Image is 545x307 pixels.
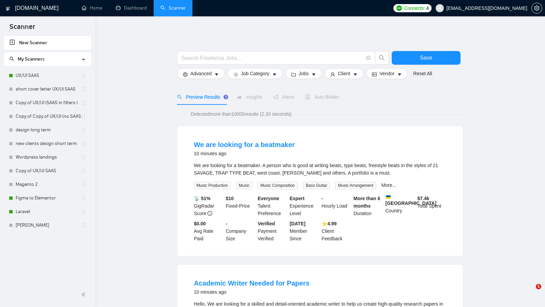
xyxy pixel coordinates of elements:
button: idcardVendorcaret-down [366,68,408,79]
b: $0.00 [194,221,206,226]
iframe: Intercom live chat [522,284,538,300]
li: Wordpress landings [4,150,91,164]
a: short cover letter UX/UI SAAS [16,82,81,96]
li: short cover letter UX/UI SAAS [4,82,91,96]
a: Wordpress landings [16,150,81,164]
span: caret-down [214,72,219,77]
span: Connects: [404,4,425,12]
b: Verified [258,221,275,226]
li: Copy of UX/UI (SAAS in filters ) [4,96,91,110]
span: Music Arrangement [335,182,376,189]
span: notification [274,95,278,99]
a: [PERSON_NAME] [16,219,81,232]
div: Talent Preference [256,195,289,217]
span: holder [81,168,86,174]
span: Scanner [4,22,41,36]
a: New Scanner [10,36,85,50]
button: barsJob Categorycaret-down [228,68,282,79]
span: area-chart [237,95,242,99]
div: GigRadar Score [192,195,224,217]
span: idcard [372,72,377,77]
button: setting [531,3,542,14]
div: Experience Level [288,195,320,217]
b: $ 7.4k [417,196,429,201]
span: bars [233,72,238,77]
span: Detected more than 10000 results (2.33 seconds) [186,110,296,118]
a: Academic Writer Needed for Papers [194,279,310,287]
button: settingAdvancedcaret-down [177,68,225,79]
span: info-circle [366,56,371,60]
button: folderJobscaret-down [285,68,322,79]
a: More... [381,182,396,188]
span: holder [81,86,86,92]
a: Magento 2 [16,178,81,191]
div: We are looking for a beatmaker. A person who is good at writing beats, type beats, freestyle beat... [194,162,447,177]
span: Insights [237,94,262,100]
b: [DATE] [290,221,305,226]
b: - [322,196,323,201]
span: robot [305,95,310,99]
a: homeHome [82,5,102,11]
a: UX/UI SAAS [16,69,81,82]
b: Expert [290,196,305,201]
b: [GEOGRAPHIC_DATA] [386,195,437,206]
li: new clients design short term [4,137,91,150]
div: 10 minutes ago [194,288,310,296]
span: My Scanners [10,56,45,62]
a: Reset All [413,70,432,77]
input: Search Freelance Jobs... [181,54,363,62]
div: Duration [352,195,384,217]
b: ⭐️ 4.99 [322,221,337,226]
span: Music [236,182,252,189]
div: Tooltip anchor [223,94,229,100]
span: holder [81,195,86,201]
span: setting [183,72,188,77]
button: search [375,51,389,65]
div: Member Since [288,220,320,242]
img: 🇺🇦 [386,195,391,199]
span: Save [420,53,432,62]
span: setting [532,5,542,11]
div: 10 minutes ago [194,149,295,158]
li: Laravel [4,205,91,219]
span: My Scanners [18,56,45,62]
span: Vendor [379,70,394,77]
span: caret-down [272,72,277,77]
span: info-circle [207,211,212,216]
span: user [330,72,335,77]
a: We are looking for a beatmaker [194,141,295,148]
span: Bass Guitar [303,182,330,189]
div: Fixed-Price [224,195,256,217]
li: Copy of Copy of UX/UI (no SAAS) [4,110,91,123]
b: 📡 51% [194,196,211,201]
span: holder [81,100,86,106]
span: holder [81,73,86,78]
span: 4 [426,4,429,12]
span: caret-down [311,72,316,77]
span: holder [81,209,86,214]
span: Advanced [190,70,212,77]
a: dashboardDashboard [116,5,147,11]
li: design long term [4,123,91,137]
span: holder [81,223,86,228]
li: Figma to Elementor [4,191,91,205]
img: upwork-logo.png [396,5,402,11]
img: logo [6,3,11,14]
li: Copy of UX/UI SAAS [4,164,91,178]
span: search [177,95,182,99]
b: Everyone [258,196,279,201]
span: caret-down [397,72,402,77]
span: Preview Results [177,94,226,100]
span: holder [81,182,86,187]
span: Music Production [194,182,231,189]
span: Music Composition [258,182,297,189]
span: 1 [536,284,541,289]
div: Company Size [224,220,256,242]
a: design long term [16,123,81,137]
li: Magento 2 [4,178,91,191]
li: Marko SAAS [4,219,91,232]
li: New Scanner [4,36,91,50]
a: searchScanner [160,5,186,11]
span: Job Category [241,70,269,77]
span: Alerts [274,94,295,100]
